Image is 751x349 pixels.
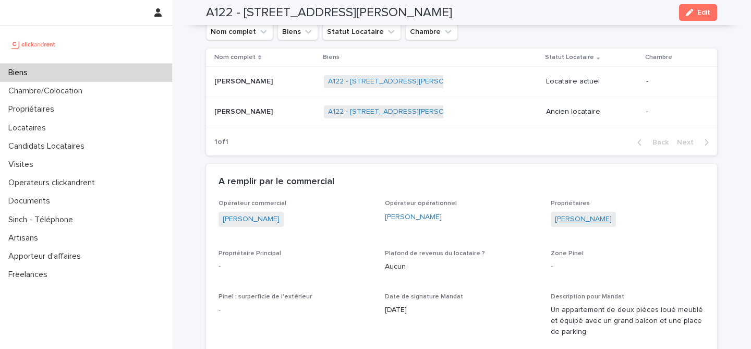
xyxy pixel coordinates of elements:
a: A122 - [STREET_ADDRESS][PERSON_NAME] [328,77,476,86]
span: Back [646,139,669,146]
img: UCB0brd3T0yccxBKYDjQ [8,34,59,55]
tr: [PERSON_NAME][PERSON_NAME] A122 - [STREET_ADDRESS][PERSON_NAME] Ancien locataire- [206,97,717,127]
button: Statut Locataire [322,23,401,40]
button: Chambre [405,23,458,40]
p: Operateurs clickandrent [4,178,103,188]
span: Description pour Mandat [551,294,624,300]
a: [PERSON_NAME] [555,214,612,225]
p: Visites [4,160,42,170]
span: Plafond de revenus du locataire ? [385,250,485,257]
h2: A122 - [STREET_ADDRESS][PERSON_NAME] [206,5,452,20]
p: Propriétaires [4,104,63,114]
span: Opérateur commercial [219,200,286,207]
p: Nom complet [214,52,256,63]
p: Ancien locataire [546,107,638,116]
span: Opérateur opérationnel [385,200,457,207]
button: Edit [679,4,717,21]
span: Date de signature Mandat [385,294,463,300]
button: Next [673,138,717,147]
p: [PERSON_NAME] [214,75,275,86]
button: Biens [277,23,318,40]
p: - [551,261,705,272]
p: - [646,77,700,86]
span: Zone Pinel [551,250,584,257]
p: Chambre/Colocation [4,86,91,96]
p: Apporteur d'affaires [4,251,89,261]
span: Edit [697,9,710,16]
a: A122 - [STREET_ADDRESS][PERSON_NAME] [328,107,476,116]
p: Locataires [4,123,54,133]
span: Pinel : surperficie de l'extérieur [219,294,312,300]
p: Biens [4,68,36,78]
p: Biens [323,52,340,63]
p: Un appartement de deux pièces loué meublé et équipé avec un grand balcon et une place de parking [551,305,705,337]
span: Propriétaire Principal [219,250,281,257]
p: Aucun [385,261,539,272]
button: Nom complet [206,23,273,40]
button: Back [629,138,673,147]
p: - [219,305,372,316]
p: Chambre [645,52,672,63]
p: - [219,261,372,272]
p: Statut Locataire [545,52,594,63]
p: Locataire actuel [546,77,638,86]
p: [DATE] [385,305,539,316]
h2: A remplir par le commercial [219,176,334,188]
p: Candidats Locataires [4,141,93,151]
p: Freelances [4,270,56,280]
p: - [646,107,700,116]
span: Propriétaires [551,200,590,207]
p: [PERSON_NAME] [214,105,275,116]
span: Next [677,139,700,146]
p: Sinch - Téléphone [4,215,81,225]
tr: [PERSON_NAME][PERSON_NAME] A122 - [STREET_ADDRESS][PERSON_NAME] Locataire actuel- [206,67,717,97]
p: Artisans [4,233,46,243]
p: 1 of 1 [206,129,237,155]
a: [PERSON_NAME] [385,212,442,223]
a: [PERSON_NAME] [223,214,280,225]
p: Documents [4,196,58,206]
